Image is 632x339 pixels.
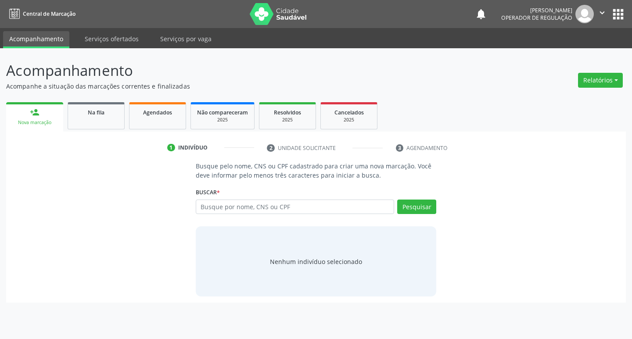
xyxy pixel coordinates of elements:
[79,31,145,46] a: Serviços ofertados
[597,8,607,18] i: 
[501,14,572,21] span: Operador de regulação
[196,186,220,200] label: Buscar
[327,117,371,123] div: 2025
[196,200,395,214] input: Busque por nome, CNS ou CPF
[266,117,309,123] div: 2025
[6,82,440,91] p: Acompanhe a situação das marcações correntes e finalizadas
[197,117,248,123] div: 2025
[578,73,623,88] button: Relatórios
[274,109,301,116] span: Resolvidos
[178,144,208,152] div: Indivíduo
[143,109,172,116] span: Agendados
[270,257,362,266] div: Nenhum indivíduo selecionado
[594,5,610,23] button: 
[6,60,440,82] p: Acompanhamento
[23,10,75,18] span: Central de Marcação
[3,31,69,48] a: Acompanhamento
[6,7,75,21] a: Central de Marcação
[196,161,437,180] p: Busque pelo nome, CNS ou CPF cadastrado para criar uma nova marcação. Você deve informar pelo men...
[167,144,175,152] div: 1
[575,5,594,23] img: img
[30,107,39,117] div: person_add
[12,119,57,126] div: Nova marcação
[610,7,626,22] button: apps
[197,109,248,116] span: Não compareceram
[334,109,364,116] span: Cancelados
[501,7,572,14] div: [PERSON_NAME]
[475,8,487,20] button: notifications
[397,200,436,214] button: Pesquisar
[154,31,218,46] a: Serviços por vaga
[88,109,104,116] span: Na fila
